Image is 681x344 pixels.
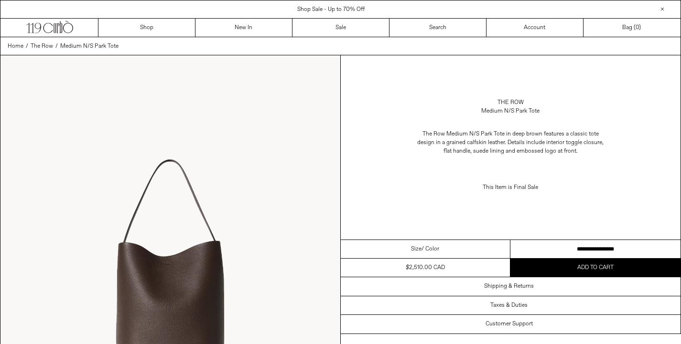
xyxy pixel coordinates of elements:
[297,6,365,13] a: Shop Sale - Up to 70% Off
[195,19,292,37] a: New In
[406,263,445,272] div: $2,510.00 CAD
[636,24,639,31] span: 0
[490,302,528,309] h3: Taxes & Duties
[60,42,119,50] span: Medium N/S Park Tote
[481,107,540,115] div: Medium N/S Park Tote
[8,42,23,50] span: Home
[98,19,195,37] a: Shop
[415,125,606,160] p: The Row Medium N/S Park Tote in deep brown features a classic tote design in a grained calfskin l...
[497,98,524,107] a: The Row
[422,245,439,253] span: / Color
[31,42,53,50] span: The Row
[510,259,681,277] button: Add to cart
[486,19,584,37] a: Account
[55,42,58,51] span: /
[292,19,389,37] a: Sale
[486,321,533,327] h3: Customer Support
[60,42,119,51] a: Medium N/S Park Tote
[584,19,681,37] a: Bag ()
[8,42,23,51] a: Home
[411,245,422,253] span: Size
[389,19,486,37] a: Search
[26,42,28,51] span: /
[577,264,614,271] span: Add to cart
[636,23,641,32] span: )
[31,42,53,51] a: The Row
[484,283,534,290] h3: Shipping & Returns
[415,178,606,197] p: This Item is Final Sale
